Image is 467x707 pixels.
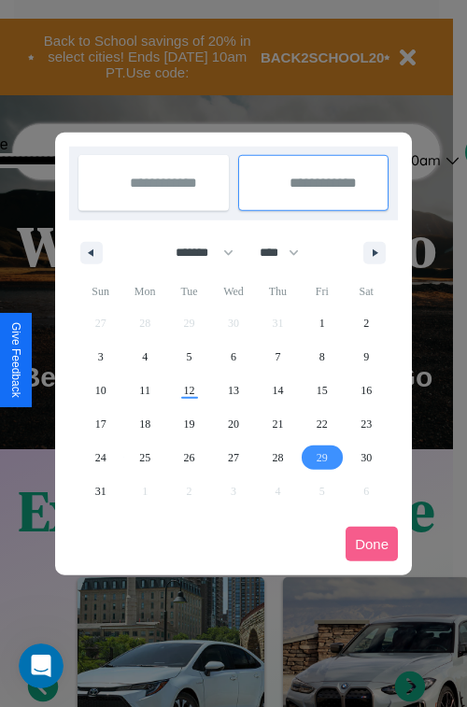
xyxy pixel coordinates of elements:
button: 12 [167,374,211,407]
span: 14 [272,374,283,407]
button: 13 [211,374,255,407]
button: 20 [211,407,255,441]
span: 2 [363,306,369,340]
button: 8 [300,340,344,374]
span: 16 [361,374,372,407]
span: 24 [95,441,106,474]
span: Sun [78,276,122,306]
span: 31 [95,474,106,508]
span: Wed [211,276,255,306]
button: 17 [78,407,122,441]
button: 1 [300,306,344,340]
button: Done [346,527,398,561]
span: 12 [184,374,195,407]
span: 27 [228,441,239,474]
button: 14 [256,374,300,407]
span: 18 [139,407,150,441]
button: 3 [78,340,122,374]
span: 9 [363,340,369,374]
span: 3 [98,340,104,374]
button: 25 [122,441,166,474]
span: 4 [142,340,148,374]
span: 11 [139,374,150,407]
button: 26 [167,441,211,474]
button: 4 [122,340,166,374]
button: 29 [300,441,344,474]
button: 18 [122,407,166,441]
span: Sat [345,276,389,306]
button: 19 [167,407,211,441]
button: 22 [300,407,344,441]
span: Tue [167,276,211,306]
span: 25 [139,441,150,474]
span: 23 [361,407,372,441]
span: Mon [122,276,166,306]
span: 1 [319,306,325,340]
button: 16 [345,374,389,407]
button: 27 [211,441,255,474]
iframe: Intercom live chat [19,643,64,688]
span: 20 [228,407,239,441]
button: 28 [256,441,300,474]
span: 17 [95,407,106,441]
span: 7 [275,340,280,374]
button: 24 [78,441,122,474]
span: Thu [256,276,300,306]
span: 26 [184,441,195,474]
span: Fri [300,276,344,306]
button: 31 [78,474,122,508]
button: 21 [256,407,300,441]
span: 15 [317,374,328,407]
button: 11 [122,374,166,407]
span: 19 [184,407,195,441]
span: 21 [272,407,283,441]
button: 6 [211,340,255,374]
span: 13 [228,374,239,407]
button: 9 [345,340,389,374]
span: 29 [317,441,328,474]
span: 10 [95,374,106,407]
button: 23 [345,407,389,441]
button: 5 [167,340,211,374]
span: 28 [272,441,283,474]
span: 6 [231,340,236,374]
button: 2 [345,306,389,340]
div: Give Feedback [9,322,22,398]
span: 30 [361,441,372,474]
button: 7 [256,340,300,374]
span: 22 [317,407,328,441]
button: 10 [78,374,122,407]
span: 8 [319,340,325,374]
button: 30 [345,441,389,474]
button: 15 [300,374,344,407]
span: 5 [187,340,192,374]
